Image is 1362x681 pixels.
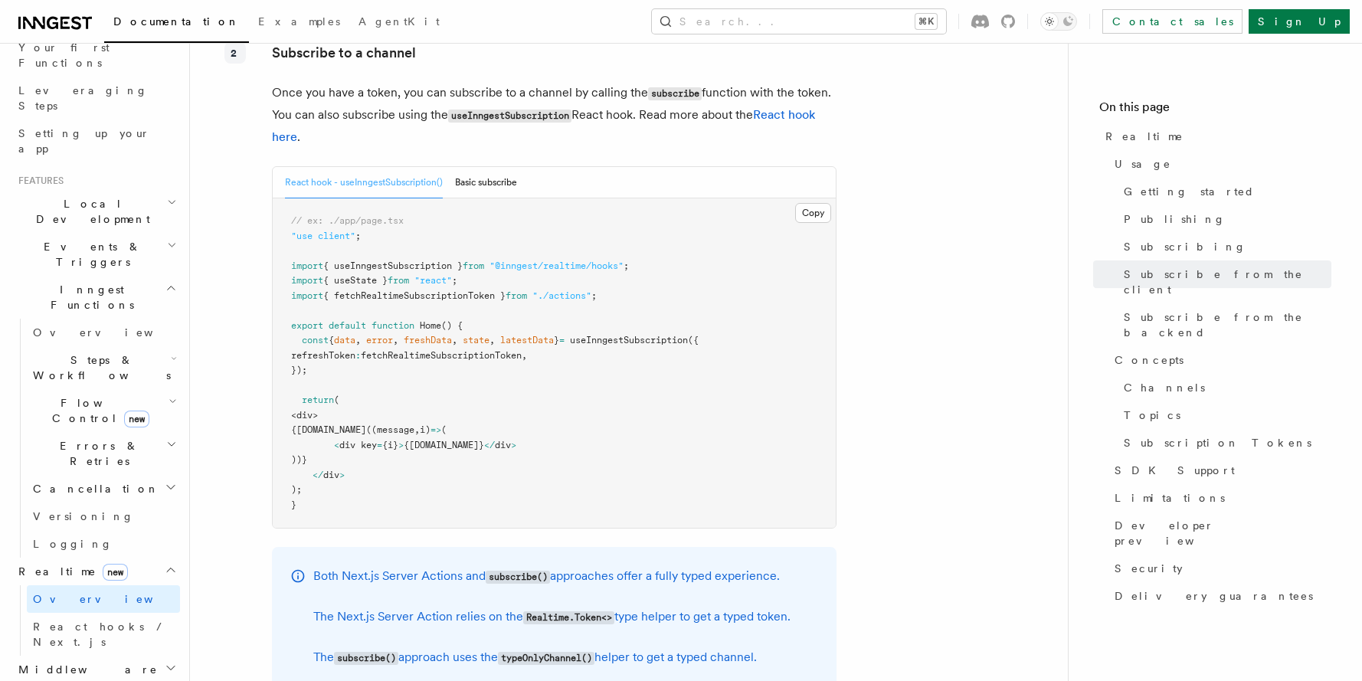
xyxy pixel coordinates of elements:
[349,5,449,41] a: AgentKit
[532,290,591,301] span: "./actions"
[486,571,550,584] code: subscribe()
[113,15,240,28] span: Documentation
[559,335,565,345] span: =
[291,275,323,286] span: import
[1118,429,1331,457] a: Subscription Tokens
[915,14,937,29] kbd: ⌘K
[12,558,180,585] button: Realtimenew
[291,320,323,331] span: export
[1115,490,1225,506] span: Limitations
[1108,582,1331,610] a: Delivery guarantees
[355,335,361,345] span: ,
[511,440,516,450] span: >
[404,335,452,345] span: freshData
[334,440,339,450] span: <
[272,82,837,148] p: Once you have a token, you can subscribe to a channel by calling the function with the token. You...
[624,260,629,271] span: ;
[27,481,159,496] span: Cancellation
[1108,457,1331,484] a: SDK Support
[103,564,128,581] span: new
[404,440,484,450] span: {[DOMAIN_NAME]}
[382,440,398,450] span: {i}
[1115,588,1313,604] span: Delivery guarantees
[377,440,382,450] span: =
[291,350,355,361] span: refreshToken
[33,326,191,339] span: Overview
[12,276,180,319] button: Inngest Functions
[795,203,831,223] button: Copy
[1040,12,1077,31] button: Toggle dark mode
[1124,184,1255,199] span: Getting started
[272,42,837,64] p: Subscribe to a channel
[398,440,404,450] span: >
[12,239,167,270] span: Events & Triggers
[1118,374,1331,401] a: Channels
[1124,239,1246,254] span: Subscribing
[285,167,443,198] button: React hook - useInngestSubscription()
[329,320,366,331] span: default
[313,647,791,669] p: The approach uses the helper to get a typed channel.
[1124,211,1226,227] span: Publishing
[12,662,158,677] span: Middleware
[498,652,594,665] code: typeOnlyChannel()
[334,652,398,665] code: subscribe()
[1249,9,1350,34] a: Sign Up
[455,167,517,198] button: Basic subscribe
[224,42,246,64] div: 2
[104,5,249,43] a: Documentation
[313,470,323,480] span: </
[484,440,495,450] span: </
[522,350,527,361] span: ,
[33,620,169,648] span: React hooks / Next.js
[500,335,554,345] span: latestData
[359,15,440,28] span: AgentKit
[1124,408,1180,423] span: Topics
[323,260,463,271] span: { useInngestSubscription }
[329,335,334,345] span: {
[12,77,180,120] a: Leveraging Steps
[33,593,191,605] span: Overview
[27,503,180,530] a: Versioning
[124,411,149,427] span: new
[12,585,180,656] div: Realtimenew
[1115,518,1331,548] span: Developer preview
[441,424,447,435] span: (
[27,432,180,475] button: Errors & Retries
[1118,303,1331,346] a: Subscribe from the backend
[463,335,489,345] span: state
[648,87,702,100] code: subscribe
[291,365,307,375] span: });
[27,319,180,346] a: Overview
[1102,9,1242,34] a: Contact sales
[372,320,414,331] span: function
[1108,555,1331,582] a: Security
[12,34,180,77] a: Your first Functions
[313,606,791,628] p: The Next.js Server Action relies on the type helper to get a typed token.
[27,352,171,383] span: Steps & Workflows
[334,395,339,405] span: (
[1105,129,1184,144] span: Realtime
[27,475,180,503] button: Cancellation
[27,438,166,469] span: Errors & Retries
[323,275,388,286] span: { useState }
[361,350,522,361] span: fetchRealtimeSubscriptionToken
[27,530,180,558] a: Logging
[448,110,571,123] code: useInngestSubscription
[27,389,180,432] button: Flow Controlnew
[554,335,559,345] span: }
[452,275,457,286] span: ;
[506,290,527,301] span: from
[570,335,688,345] span: useInngestSubscription
[27,395,169,426] span: Flow Control
[523,611,614,624] code: Realtime.Token<>
[18,127,150,155] span: Setting up your app
[431,424,441,435] span: =>
[420,424,431,435] span: i)
[1124,267,1331,297] span: Subscribe from the client
[489,335,495,345] span: ,
[489,260,624,271] span: "@inngest/realtime/hooks"
[12,190,180,233] button: Local Development
[1124,309,1331,340] span: Subscribe from the backend
[1115,156,1171,172] span: Usage
[1118,178,1331,205] a: Getting started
